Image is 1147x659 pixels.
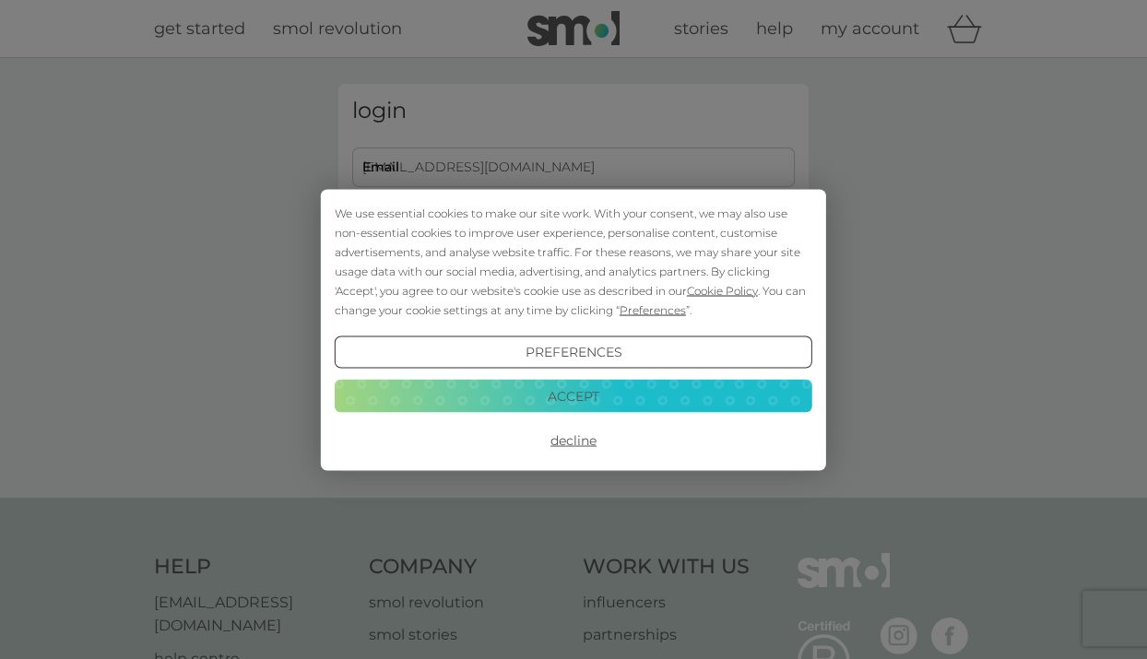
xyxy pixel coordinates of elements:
[335,380,812,413] button: Accept
[687,283,758,297] span: Cookie Policy
[321,189,826,470] div: Cookie Consent Prompt
[620,302,686,316] span: Preferences
[335,335,812,369] button: Preferences
[335,424,812,457] button: Decline
[335,203,812,319] div: We use essential cookies to make our site work. With your consent, we may also use non-essential ...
